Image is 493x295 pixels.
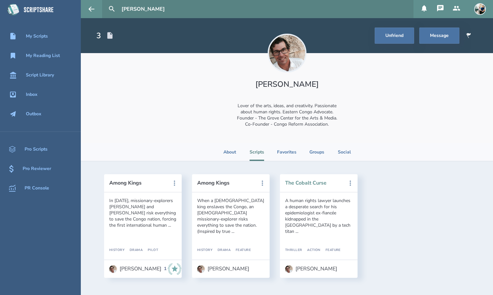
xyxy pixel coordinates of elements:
[375,28,414,44] button: Unfriend
[302,248,320,252] div: Action
[197,262,249,276] a: [PERSON_NAME]
[474,3,486,15] img: user_1673573717-crop.jpg
[285,198,352,234] div: A human rights lawyer launches a desperate search for his epidemiologist ex-fiancée kidnapped in ...
[109,265,117,273] img: user_1714333753-crop.jpg
[230,248,251,252] div: Feature
[197,180,255,186] button: Among Kings
[26,73,54,78] div: Script Library
[197,265,205,273] img: user_1714333753-crop.jpg
[228,79,347,89] h1: [PERSON_NAME]
[228,97,347,133] div: Lover of the arts, ideas, and creativity. Passionate about human rights. Eastern Congo Advocate. ...
[250,143,264,161] li: Scripts
[26,53,60,58] div: My Reading List
[222,143,237,161] li: About
[164,263,181,275] div: 1 Industry Recommends
[124,248,143,252] div: Drama
[109,180,167,186] button: Among Kings
[23,166,51,171] div: Pro Reviewer
[285,180,343,186] button: The Cobalt Curse
[120,266,161,272] div: [PERSON_NAME]
[197,248,212,252] div: History
[268,34,306,73] img: user_1714333753-crop.jpg
[285,262,337,276] a: [PERSON_NAME]
[208,266,249,272] div: [PERSON_NAME]
[143,248,158,252] div: Pilot
[212,248,230,252] div: Drama
[197,198,264,234] div: When a [DEMOGRAPHIC_DATA] king enslaves the Congo, an [DEMOGRAPHIC_DATA] missionary-explorer risk...
[109,262,161,276] a: [PERSON_NAME]
[277,143,296,161] li: Favorites
[109,198,177,228] div: In [DATE], missionary-explorers [PERSON_NAME] and [PERSON_NAME] risk everything to save the Congo...
[109,248,124,252] div: History
[26,34,48,39] div: My Scripts
[96,30,114,41] div: Total Scripts
[164,266,166,271] div: 1
[96,30,101,41] div: 3
[25,186,49,191] div: PR Console
[295,266,337,272] div: [PERSON_NAME]
[25,147,48,152] div: Pro Scripts
[285,265,293,273] img: user_1714333753-crop.jpg
[419,28,459,44] button: Message
[26,111,41,117] div: Outbox
[320,248,341,252] div: Feature
[285,248,302,252] div: Thriller
[337,143,351,161] li: Social
[26,92,38,97] div: Inbox
[309,143,324,161] li: Groups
